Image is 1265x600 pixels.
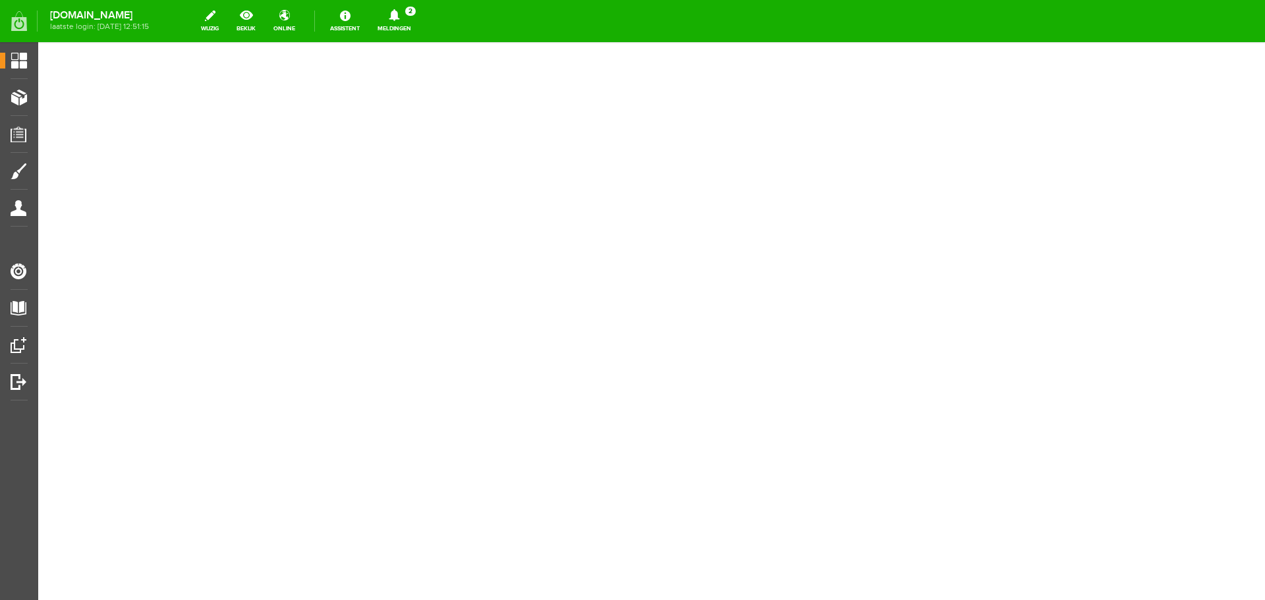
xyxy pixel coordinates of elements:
a: online [266,7,303,36]
a: Meldingen2 [370,7,419,36]
span: 2 [405,7,416,16]
a: Assistent [322,7,368,36]
strong: [DOMAIN_NAME] [50,12,149,19]
span: laatste login: [DATE] 12:51:15 [50,23,149,30]
a: wijzig [193,7,227,36]
a: bekijk [229,7,264,36]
